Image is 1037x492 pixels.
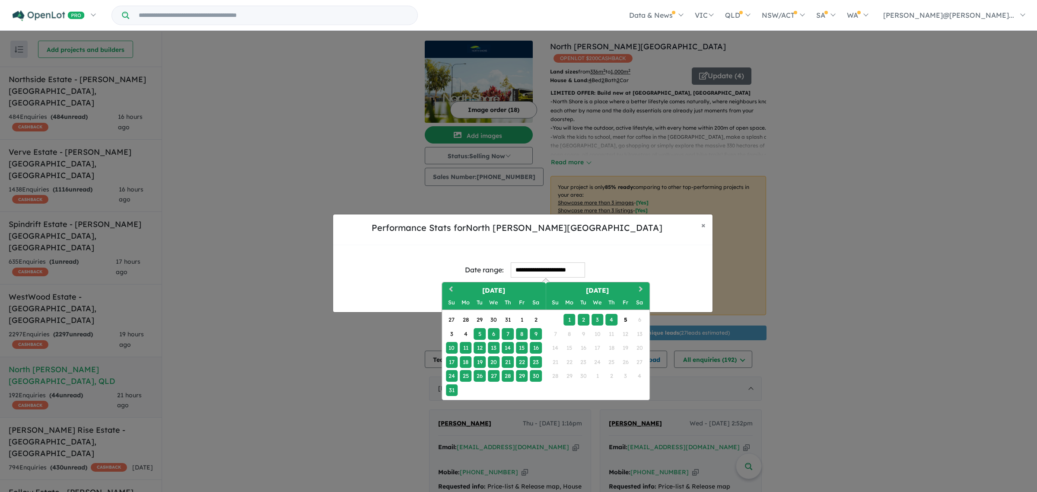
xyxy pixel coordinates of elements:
div: Not available Sunday, September 21st, 2025 [550,356,561,368]
div: Not available Thursday, October 2nd, 2025 [606,370,617,382]
div: Month August, 2025 [445,313,543,397]
div: Choose Saturday, August 2nd, 2025 [530,314,542,326]
div: Thursday [502,297,514,308]
div: Choose Thursday, August 14th, 2025 [502,342,514,354]
div: Choose Sunday, August 24th, 2025 [446,370,458,382]
span: [PERSON_NAME]@[PERSON_NAME]... [883,11,1014,19]
div: Not available Saturday, September 13th, 2025 [634,328,646,340]
div: Choose Friday, August 15th, 2025 [516,342,528,354]
div: Choose Sunday, August 3rd, 2025 [446,328,458,340]
div: Choose Friday, August 8th, 2025 [516,328,528,340]
div: Choose Thursday, July 31st, 2025 [502,314,514,326]
div: Choose Tuesday, September 2nd, 2025 [578,314,589,326]
div: Choose Tuesday, August 5th, 2025 [474,328,486,340]
div: Choose Monday, July 28th, 2025 [460,314,471,326]
div: Choose Tuesday, August 26th, 2025 [474,370,486,382]
div: Choose Monday, August 4th, 2025 [460,328,471,340]
div: Saturday [634,297,646,308]
div: Thursday [606,297,617,308]
div: Choose Wednesday, August 6th, 2025 [488,328,499,340]
div: Monday [563,297,575,308]
div: Choose Saturday, August 16th, 2025 [530,342,542,354]
div: Choose Friday, August 1st, 2025 [516,314,528,326]
div: Sunday [550,297,561,308]
div: Choose Date [442,282,650,400]
h2: [DATE] [546,286,649,296]
div: Not available Tuesday, September 16th, 2025 [578,342,589,354]
div: Choose Friday, September 5th, 2025 [620,314,631,326]
div: Not available Wednesday, September 17th, 2025 [592,342,603,354]
div: Not available Thursday, September 18th, 2025 [606,342,617,354]
div: Choose Sunday, August 31st, 2025 [446,384,458,396]
div: Not available Saturday, September 27th, 2025 [634,356,646,368]
div: Friday [516,297,528,308]
div: Not available Tuesday, September 9th, 2025 [578,328,589,340]
div: Sunday [446,297,458,308]
div: Not available Tuesday, September 30th, 2025 [578,370,589,382]
button: Previous Month [443,283,457,297]
div: Choose Tuesday, August 12th, 2025 [474,342,486,354]
div: Not available Wednesday, October 1st, 2025 [592,370,603,382]
div: Choose Thursday, August 21st, 2025 [502,356,514,368]
div: Month September, 2025 [548,313,646,383]
h2: [DATE] [442,286,546,296]
div: Choose Saturday, August 30th, 2025 [530,370,542,382]
div: Choose Wednesday, September 3rd, 2025 [592,314,603,326]
div: Monday [460,297,471,308]
div: Not available Monday, September 29th, 2025 [563,370,575,382]
div: Choose Sunday, July 27th, 2025 [446,314,458,326]
div: Choose Monday, August 25th, 2025 [460,370,471,382]
div: Choose Saturday, August 23rd, 2025 [530,356,542,368]
div: Not available Sunday, September 28th, 2025 [550,370,561,382]
div: Choose Wednesday, July 30th, 2025 [488,314,499,326]
div: Choose Wednesday, August 27th, 2025 [488,370,499,382]
div: Not available Sunday, September 7th, 2025 [550,328,561,340]
div: Choose Thursday, September 4th, 2025 [606,314,617,326]
div: Not available Sunday, September 14th, 2025 [550,342,561,354]
div: Choose Friday, August 22nd, 2025 [516,356,528,368]
div: Not available Thursday, September 11th, 2025 [606,328,617,340]
div: Choose Tuesday, August 19th, 2025 [474,356,486,368]
div: Choose Wednesday, August 13th, 2025 [488,342,499,354]
div: Choose Monday, August 11th, 2025 [460,342,471,354]
div: Choose Thursday, August 28th, 2025 [502,370,514,382]
div: Not available Monday, September 22nd, 2025 [563,356,575,368]
div: Friday [620,297,631,308]
div: Choose Sunday, August 10th, 2025 [446,342,458,354]
div: Not available Friday, October 3rd, 2025 [620,370,631,382]
div: Not available Friday, September 12th, 2025 [620,328,631,340]
div: Not available Monday, September 8th, 2025 [563,328,575,340]
div: Not available Saturday, October 4th, 2025 [634,370,646,382]
div: Not available Tuesday, September 23rd, 2025 [578,356,589,368]
div: Wednesday [488,297,499,308]
div: Choose Monday, August 18th, 2025 [460,356,471,368]
div: Choose Monday, September 1st, 2025 [563,314,575,326]
div: Not available Wednesday, September 10th, 2025 [592,328,603,340]
div: Saturday [530,297,542,308]
div: Choose Thursday, August 7th, 2025 [502,328,514,340]
div: Not available Saturday, September 20th, 2025 [634,342,646,354]
div: Wednesday [592,297,603,308]
div: Not available Thursday, September 25th, 2025 [606,356,617,368]
input: Try estate name, suburb, builder or developer [131,6,416,25]
h5: Performance Stats for North [PERSON_NAME][GEOGRAPHIC_DATA] [340,221,694,234]
div: Tuesday [578,297,589,308]
div: Choose Saturday, August 9th, 2025 [530,328,542,340]
span: × [701,220,706,230]
div: Date range: [465,264,504,276]
div: Not available Wednesday, September 24th, 2025 [592,356,603,368]
div: Choose Tuesday, July 29th, 2025 [474,314,486,326]
div: Choose Wednesday, August 20th, 2025 [488,356,499,368]
img: Openlot PRO Logo White [13,10,85,21]
div: Not available Friday, September 19th, 2025 [620,342,631,354]
button: Next Month [635,283,649,297]
div: Not available Friday, September 26th, 2025 [620,356,631,368]
div: Choose Sunday, August 17th, 2025 [446,356,458,368]
div: Tuesday [474,297,486,308]
div: Not available Saturday, September 6th, 2025 [634,314,646,326]
div: Not available Monday, September 15th, 2025 [563,342,575,354]
div: Choose Friday, August 29th, 2025 [516,370,528,382]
